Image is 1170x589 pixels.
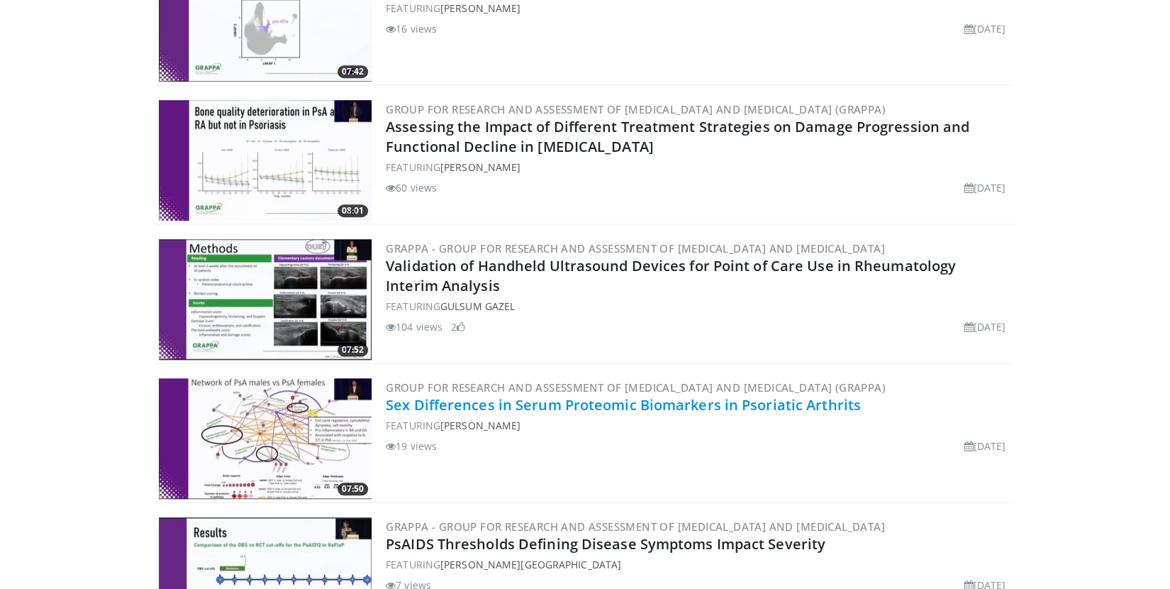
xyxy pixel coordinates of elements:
[440,419,520,432] a: [PERSON_NAME]
[440,299,515,313] a: Gulsum Gazel
[338,483,368,495] span: 07:50
[451,319,465,334] li: 2
[386,299,1011,314] div: FEATURING
[338,65,368,78] span: 07:42
[386,557,1011,572] div: FEATURING
[964,439,1005,453] li: [DATE]
[964,319,1005,334] li: [DATE]
[440,1,520,15] a: [PERSON_NAME]
[964,180,1005,195] li: [DATE]
[159,378,372,499] img: 6198be08-e9c1-41f4-9a65-b355963aaddf.300x170_q85_crop-smart_upscale.jpg
[386,1,1011,16] div: FEATURING
[386,418,1011,433] div: FEATURING
[159,100,372,221] a: 08:01
[440,558,621,571] a: [PERSON_NAME][GEOGRAPHIC_DATA]
[386,241,885,255] a: GRAPPA - Group for Research and Assessment of [MEDICAL_DATA] and [MEDICAL_DATA]
[386,117,969,156] a: Assessing the Impact of Different Treatment Strategies on Damage Progression and Functional Decli...
[386,439,437,453] li: 19 views
[338,204,368,217] span: 08:01
[386,102,886,116] a: Group for Research and Assessment of [MEDICAL_DATA] and [MEDICAL_DATA] (GRAPPA)
[159,378,372,499] a: 07:50
[386,380,886,395] a: Group for Research and Assessment of [MEDICAL_DATA] and [MEDICAL_DATA] (GRAPPA)
[386,160,1011,175] div: FEATURING
[159,239,372,360] img: 58b244d1-8df2-4b17-b07f-5802aa9e08e3.300x170_q85_crop-smart_upscale.jpg
[386,534,825,554] a: PsAIDS Thresholds Defining Disease Symptoms Impact Severity
[440,160,520,174] a: [PERSON_NAME]
[386,519,885,534] a: GRAPPA - Group for Research and Assessment of [MEDICAL_DATA] and [MEDICAL_DATA]
[159,239,372,360] a: 07:52
[386,180,437,195] li: 60 views
[386,395,861,414] a: Sex Differences in Serum Proteomic Biomarkers in Psoriatic Arthrits
[964,21,1005,36] li: [DATE]
[338,343,368,356] span: 07:52
[386,319,442,334] li: 104 views
[386,256,956,295] a: Validation of Handheld Ultrasound Devices for Point of Care Use in Rheumatology Interim Analysis
[386,21,437,36] li: 16 views
[159,100,372,221] img: 8a93df42-0c65-402a-b42d-a915aedcd59a.300x170_q85_crop-smart_upscale.jpg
